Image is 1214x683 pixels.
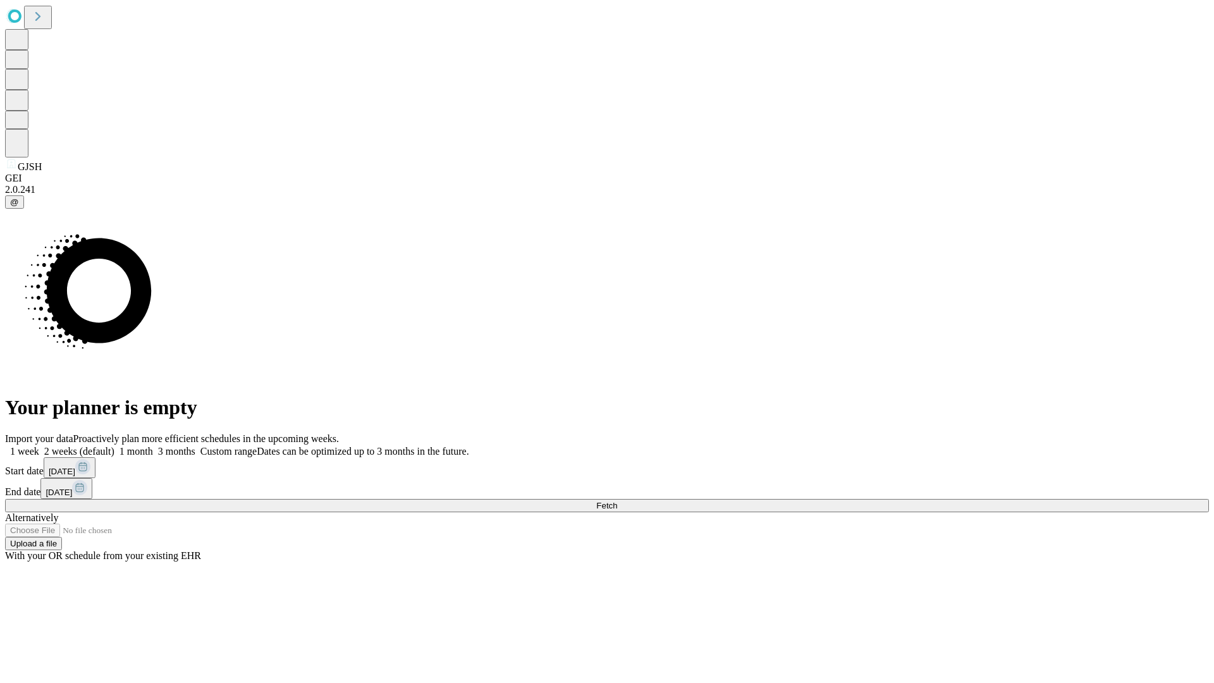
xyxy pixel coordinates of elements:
h1: Your planner is empty [5,396,1209,419]
div: GEI [5,173,1209,184]
button: [DATE] [44,457,95,478]
span: 3 months [158,446,195,457]
span: Import your data [5,433,73,444]
span: [DATE] [46,488,72,497]
span: With your OR schedule from your existing EHR [5,550,201,561]
button: Fetch [5,499,1209,512]
div: Start date [5,457,1209,478]
span: Proactively plan more efficient schedules in the upcoming weeks. [73,433,339,444]
span: Alternatively [5,512,58,523]
button: Upload a file [5,537,62,550]
span: Dates can be optimized up to 3 months in the future. [257,446,469,457]
span: 1 month [120,446,153,457]
div: End date [5,478,1209,499]
span: Custom range [200,446,257,457]
span: [DATE] [49,467,75,476]
span: 1 week [10,446,39,457]
span: @ [10,197,19,207]
span: 2 weeks (default) [44,446,114,457]
span: Fetch [596,501,617,510]
button: @ [5,195,24,209]
button: [DATE] [40,478,92,499]
span: GJSH [18,161,42,172]
div: 2.0.241 [5,184,1209,195]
